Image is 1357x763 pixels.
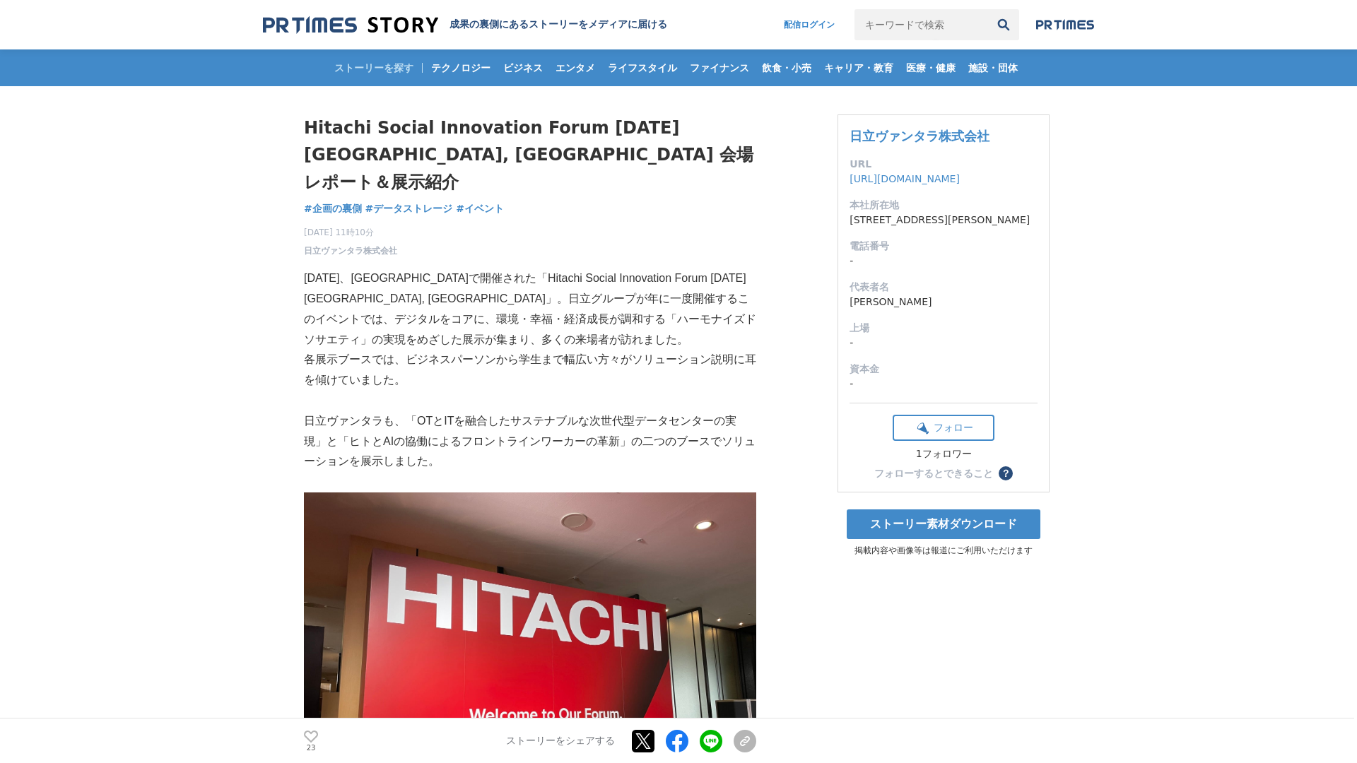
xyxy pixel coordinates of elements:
[818,61,899,74] span: キャリア・教育
[304,268,756,350] p: [DATE]、[GEOGRAPHIC_DATA]で開催された「Hitachi Social Innovation Forum [DATE] [GEOGRAPHIC_DATA], [GEOGRAP...
[756,61,817,74] span: 飲食・小売
[365,201,453,216] a: #データストレージ
[263,16,438,35] img: 成果の裏側にあるストーリーをメディアに届ける
[304,350,756,391] p: 各展示ブースでは、ビジネスパーソンから学生まで幅広い方々がソリューション説明に耳を傾けていました。
[850,377,1038,391] dd: -
[874,468,993,478] div: フォローするとできること
[850,321,1038,336] dt: 上場
[850,157,1038,172] dt: URL
[304,244,397,257] a: 日立ヴァンタラ株式会社
[684,61,755,74] span: ファイナンス
[756,49,817,86] a: 飲食・小売
[988,9,1019,40] button: 検索
[263,16,667,35] a: 成果の裏側にあるストーリーをメディアに届ける 成果の裏側にあるストーリーをメディアに届ける
[602,61,683,74] span: ライフスタイル
[425,49,496,86] a: テクノロジー
[304,744,318,751] p: 23
[900,61,961,74] span: 医療・健康
[850,295,1038,309] dd: [PERSON_NAME]
[999,466,1013,480] button: ？
[854,9,988,40] input: キーワードで検索
[365,202,453,215] span: #データストレージ
[425,61,496,74] span: テクノロジー
[304,201,362,216] a: #企画の裏側
[850,362,1038,377] dt: 資本金
[304,202,362,215] span: #企画の裏側
[770,9,849,40] a: 配信ログイン
[963,49,1023,86] a: 施設・団体
[850,129,989,143] a: 日立ヴァンタラ株式会社
[684,49,755,86] a: ファイナンス
[850,198,1038,213] dt: 本社所在地
[850,239,1038,254] dt: 電話番号
[498,49,548,86] a: ビジネス
[456,201,504,216] a: #イベント
[893,415,994,441] button: フォロー
[550,61,601,74] span: エンタメ
[550,49,601,86] a: エンタメ
[850,173,960,184] a: [URL][DOMAIN_NAME]
[900,49,961,86] a: 医療・健康
[847,509,1040,539] a: ストーリー素材ダウンロード
[304,114,756,196] h1: Hitachi Social Innovation Forum [DATE] [GEOGRAPHIC_DATA], [GEOGRAPHIC_DATA] 会場レポート＆展示紹介
[602,49,683,86] a: ライフスタイル
[1036,19,1094,30] img: prtimes
[1001,468,1011,478] span: ？
[893,448,994,461] div: 1フォロワー
[506,735,615,747] p: ストーリーをシェアする
[450,18,667,31] h2: 成果の裏側にあるストーリーをメディアに届ける
[850,254,1038,268] dd: -
[838,545,1050,557] p: 掲載内容や画像等は報道にご利用いただけます
[850,336,1038,350] dd: -
[850,280,1038,295] dt: 代表者名
[963,61,1023,74] span: 施設・団体
[304,226,397,239] span: [DATE] 11時10分
[498,61,548,74] span: ビジネス
[850,213,1038,227] dd: [STREET_ADDRESS][PERSON_NAME]
[456,202,504,215] span: #イベント
[304,411,756,472] p: 日立ヴァンタラも、「OTとITを融合したサステナブルな次世代型データセンターの実現」と「ヒトとAIの協働によるフロントラインワーカーの革新」の二つのブースでソリューションを展示しました。
[818,49,899,86] a: キャリア・教育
